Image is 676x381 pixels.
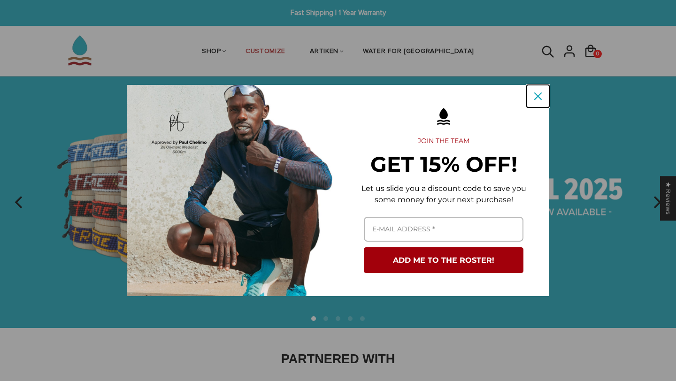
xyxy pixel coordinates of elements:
button: ADD ME TO THE ROSTER! [364,247,523,273]
p: Let us slide you a discount code to save you some money for your next purchase! [353,183,534,206]
h2: JOIN THE TEAM [353,137,534,145]
svg: close icon [534,92,542,100]
input: Email field [364,217,523,242]
strong: GET 15% OFF! [370,151,517,177]
button: Close [527,85,549,107]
